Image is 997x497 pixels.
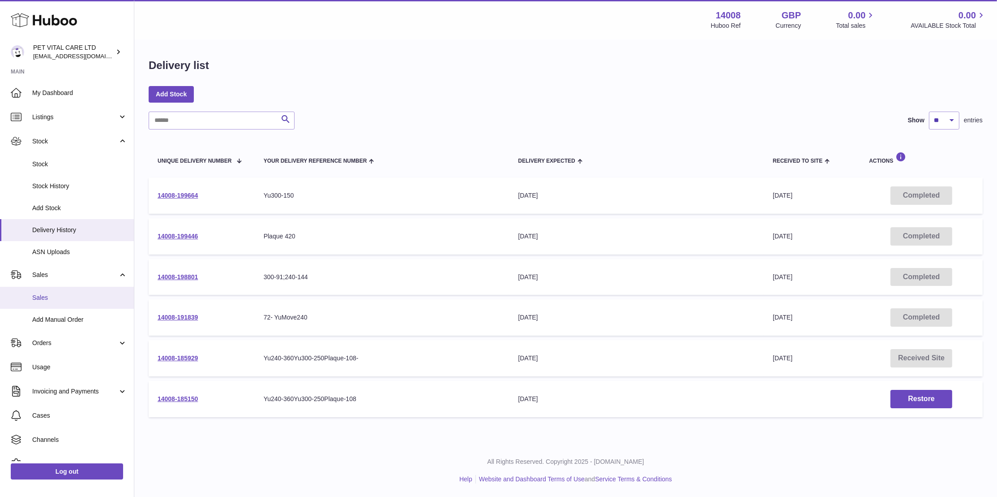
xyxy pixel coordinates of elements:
[264,313,501,322] div: 72- YuMove240
[32,89,127,97] span: My Dashboard
[773,192,792,199] span: [DATE]
[836,9,876,30] a: 0.00 Total sales
[32,226,127,234] span: Delivery History
[518,191,755,200] div: [DATE]
[158,233,198,240] a: 14008-199446
[33,52,132,60] span: [EMAIL_ADDRESS][DOMAIN_NAME]
[869,152,974,164] div: Actions
[141,458,990,466] p: All Rights Reserved. Copyright 2025 - [DOMAIN_NAME]
[32,339,118,347] span: Orders
[479,475,585,483] a: Website and Dashboard Terms of Use
[32,271,118,279] span: Sales
[958,9,976,22] span: 0.00
[158,354,198,362] a: 14008-185929
[32,182,127,190] span: Stock History
[476,475,672,484] li: and
[518,395,755,403] div: [DATE]
[33,43,114,61] div: PET VITAL CARE LTD
[158,273,198,281] a: 14008-198801
[908,116,924,125] label: Show
[848,9,866,22] span: 0.00
[264,395,501,403] div: Yu240-360Yu300-250Plaque-108
[32,204,127,212] span: Add Stock
[773,158,822,164] span: Received to Site
[773,354,792,362] span: [DATE]
[264,273,501,281] div: 300-91;240-144
[518,354,755,363] div: [DATE]
[158,158,231,164] span: Unique Delivery Number
[518,273,755,281] div: [DATE]
[911,22,986,30] span: AVAILABLE Stock Total
[782,9,801,22] strong: GBP
[32,436,127,444] span: Channels
[911,9,986,30] a: 0.00 AVAILABLE Stock Total
[32,294,127,302] span: Sales
[964,116,983,125] span: entries
[149,86,194,102] a: Add Stock
[711,22,741,30] div: Huboo Ref
[32,315,127,324] span: Add Manual Order
[518,313,755,322] div: [DATE]
[890,390,952,408] button: Restore
[11,463,123,480] a: Log out
[716,9,741,22] strong: 14008
[836,22,876,30] span: Total sales
[32,160,127,169] span: Stock
[773,314,792,321] span: [DATE]
[264,158,367,164] span: Your Delivery Reference Number
[158,314,198,321] a: 14008-191839
[518,158,575,164] span: Delivery Expected
[32,363,127,372] span: Usage
[32,460,127,468] span: Settings
[518,232,755,241] div: [DATE]
[264,191,501,200] div: Yu300-150
[32,387,118,396] span: Invoicing and Payments
[158,192,198,199] a: 14008-199664
[11,45,24,59] img: petvitalcare@gmail.com
[776,22,801,30] div: Currency
[158,395,198,402] a: 14008-185150
[32,113,118,121] span: Listings
[32,248,127,256] span: ASN Uploads
[459,475,472,483] a: Help
[264,232,501,241] div: Plaque 420
[773,233,792,240] span: [DATE]
[595,475,672,483] a: Service Terms & Conditions
[773,273,792,281] span: [DATE]
[32,137,118,146] span: Stock
[149,58,209,73] h1: Delivery list
[264,354,501,363] div: Yu240-360Yu300-250Plaque-108-
[32,411,127,420] span: Cases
